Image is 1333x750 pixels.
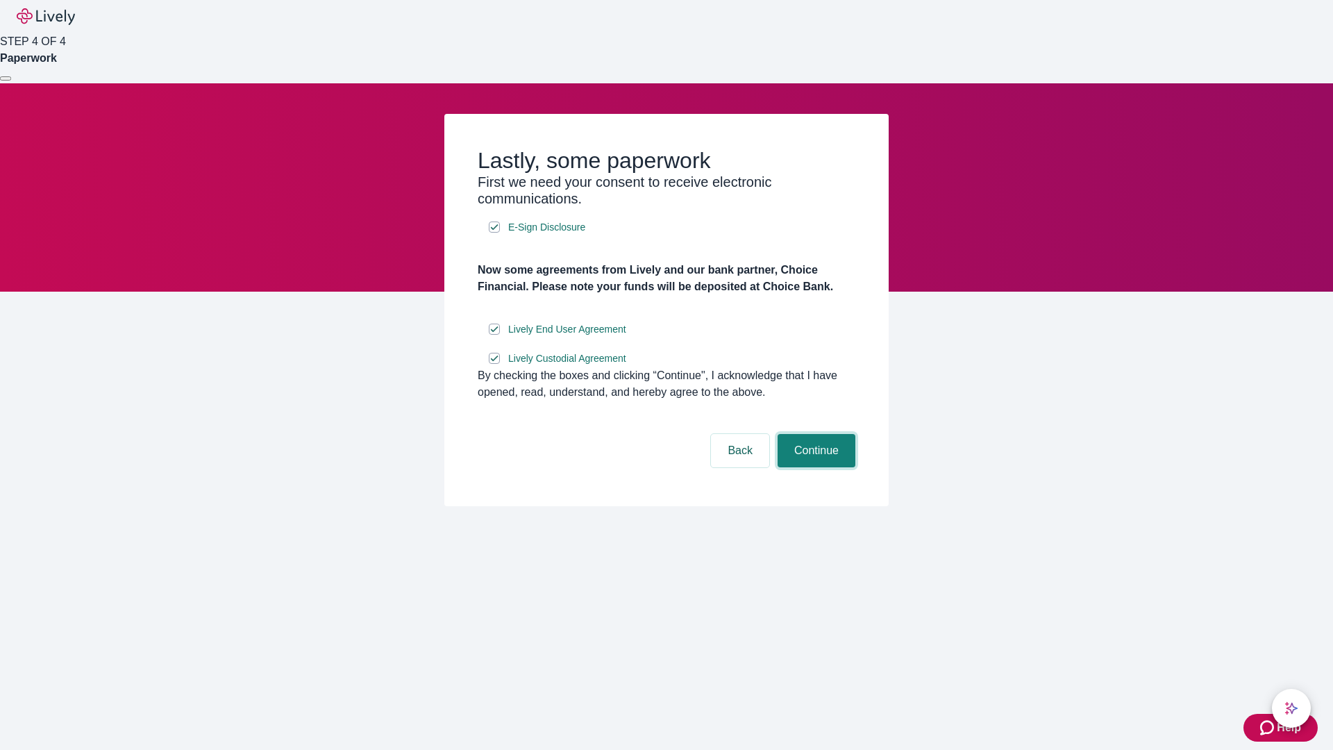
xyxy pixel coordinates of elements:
[778,434,855,467] button: Continue
[1260,719,1277,736] svg: Zendesk support icon
[1272,689,1311,728] button: chat
[508,220,585,235] span: E-Sign Disclosure
[1277,719,1301,736] span: Help
[478,367,855,401] div: By checking the boxes and clicking “Continue", I acknowledge that I have opened, read, understand...
[508,351,626,366] span: Lively Custodial Agreement
[1284,701,1298,715] svg: Lively AI Assistant
[505,219,588,236] a: e-sign disclosure document
[478,174,855,207] h3: First we need your consent to receive electronic communications.
[478,147,855,174] h2: Lastly, some paperwork
[505,321,629,338] a: e-sign disclosure document
[478,262,855,295] h4: Now some agreements from Lively and our bank partner, Choice Financial. Please note your funds wi...
[508,322,626,337] span: Lively End User Agreement
[1243,714,1318,742] button: Zendesk support iconHelp
[711,434,769,467] button: Back
[505,350,629,367] a: e-sign disclosure document
[17,8,75,25] img: Lively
